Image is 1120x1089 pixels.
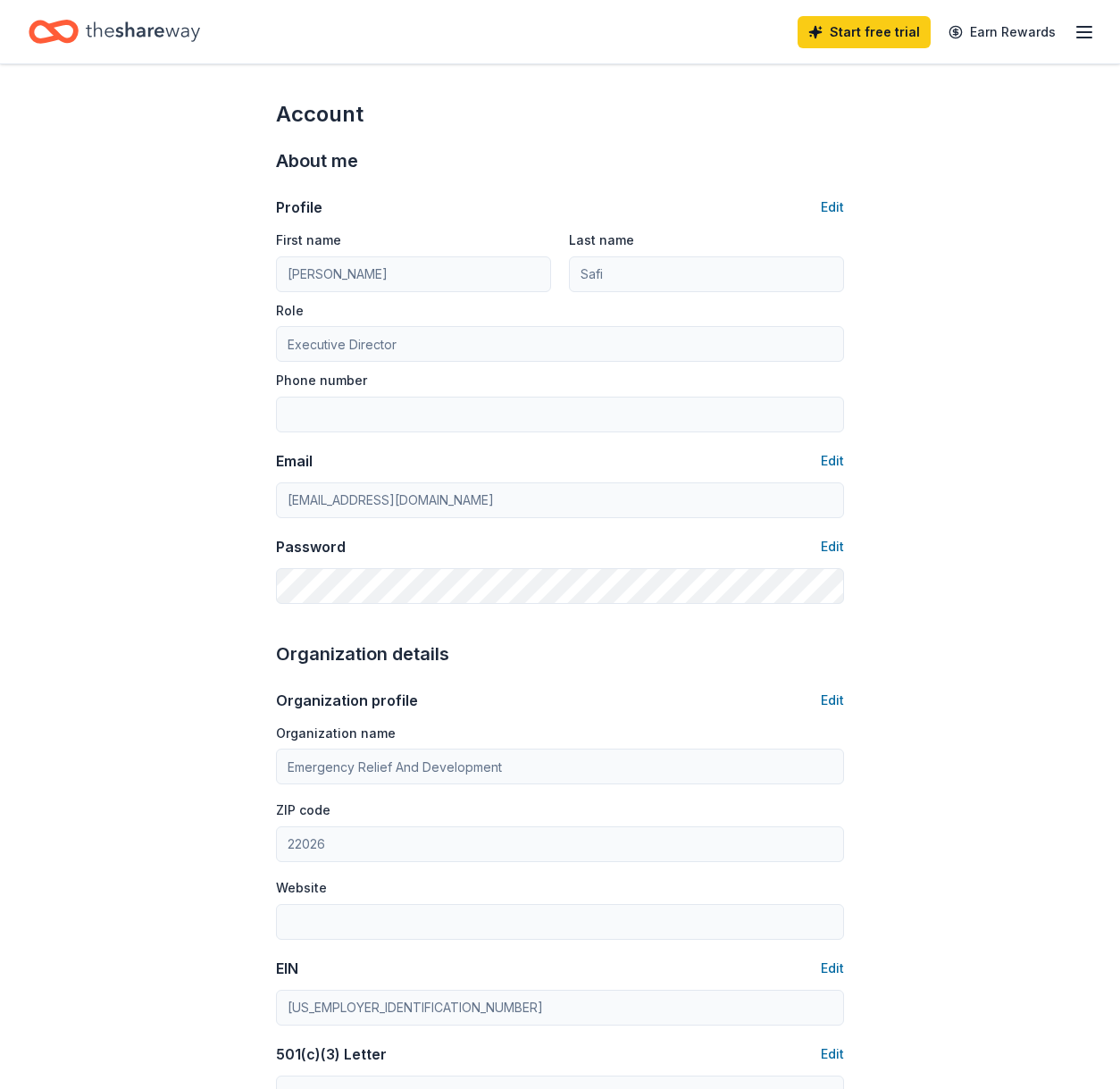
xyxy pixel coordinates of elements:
div: Organization details [276,640,844,668]
div: About me [276,147,844,175]
div: 501(c)(3) Letter [276,1043,387,1065]
div: EIN [276,958,298,979]
label: Organization name [276,725,396,742]
div: Password [276,536,346,557]
label: First name [276,231,341,249]
label: ZIP code [276,801,330,819]
button: Edit [821,1043,844,1065]
button: Edit [821,958,844,979]
label: Last name [569,231,634,249]
input: 12-3456789 [276,990,844,1026]
button: Edit [821,197,844,218]
button: Edit [821,690,844,711]
div: Account [276,100,844,129]
a: Earn Rewards [938,16,1066,48]
div: Email [276,450,313,472]
div: Organization profile [276,690,418,711]
input: 12345 (U.S. only) [276,826,844,862]
label: Phone number [276,372,367,390]
a: Start free trial [798,16,931,48]
button: Edit [821,536,844,557]
label: Website [276,879,327,897]
a: Home [29,11,200,53]
div: Profile [276,197,322,218]
label: Role [276,302,304,320]
button: Edit [821,450,844,472]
